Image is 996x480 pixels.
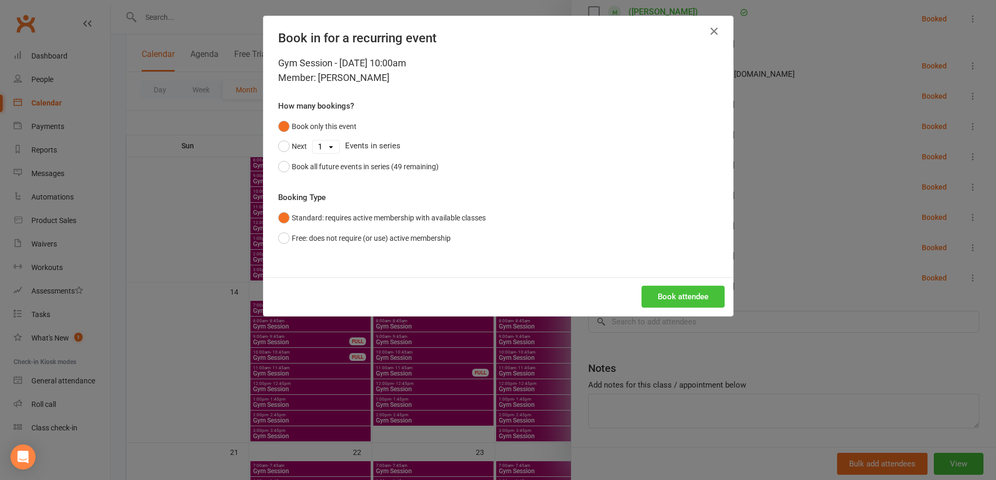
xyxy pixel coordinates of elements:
[292,161,439,172] div: Book all future events in series (49 remaining)
[278,191,326,204] label: Booking Type
[278,136,307,156] button: Next
[278,208,486,228] button: Standard: requires active membership with available classes
[278,228,451,248] button: Free: does not require (or use) active membership
[278,31,718,45] h4: Book in for a recurring event
[10,444,36,470] div: Open Intercom Messenger
[278,116,357,136] button: Book only this event
[642,286,725,308] button: Book attendee
[278,157,439,177] button: Book all future events in series (49 remaining)
[278,100,354,112] label: How many bookings?
[278,136,718,156] div: Events in series
[278,56,718,85] div: Gym Session - [DATE] 10:00am Member: [PERSON_NAME]
[706,23,723,40] button: Close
